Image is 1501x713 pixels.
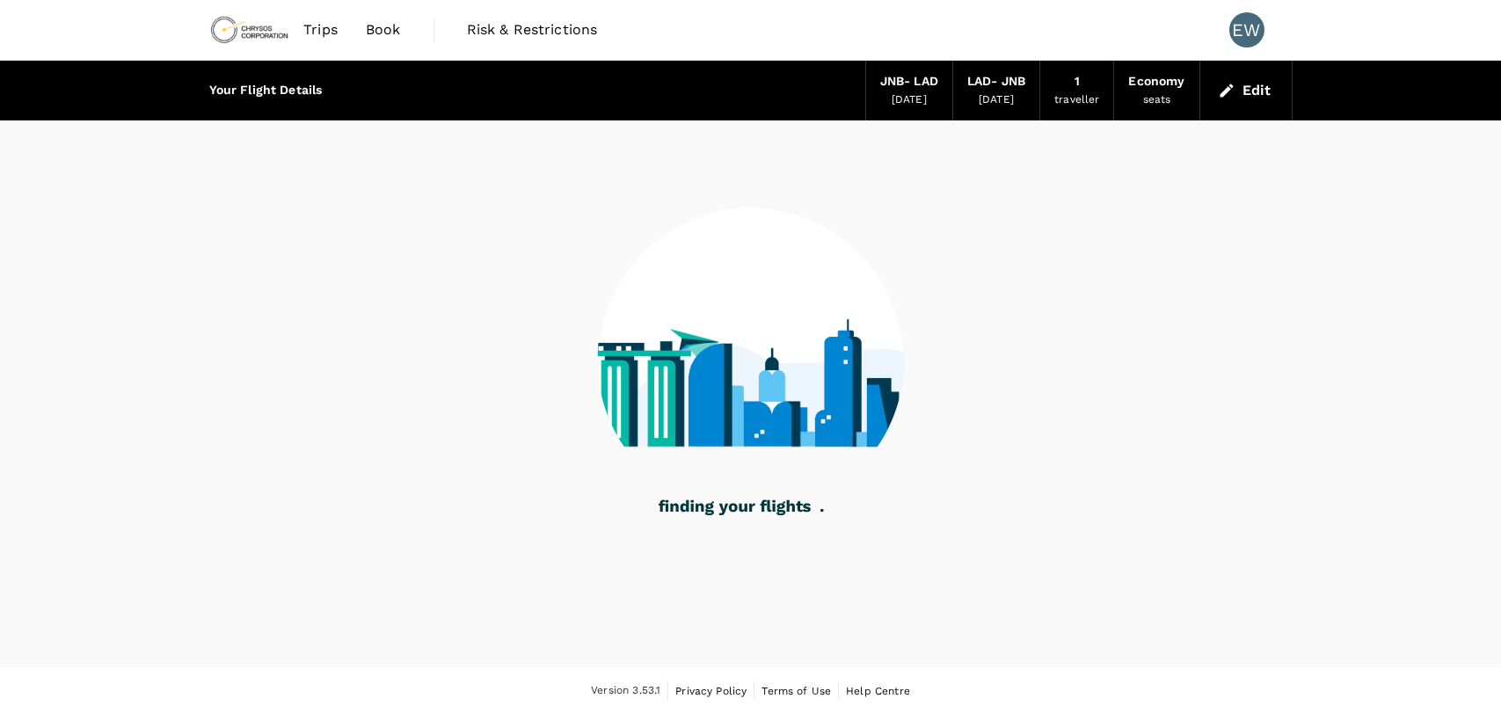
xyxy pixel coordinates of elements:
span: Risk & Restrictions [467,19,598,40]
a: Privacy Policy [675,681,747,701]
g: finding your flights [659,500,811,516]
g: . [820,509,824,512]
span: Trips [303,19,338,40]
span: Book [366,19,401,40]
span: Version 3.53.1 [591,682,660,700]
div: [DATE] [892,91,927,109]
div: traveller [1054,91,1099,109]
a: Terms of Use [761,681,831,701]
span: Terms of Use [761,685,831,697]
div: seats [1143,91,1171,109]
span: Privacy Policy [675,685,747,697]
span: Help Centre [846,685,910,697]
img: Chrysos Corporation [209,11,290,49]
div: EW [1229,12,1264,47]
div: LAD - JNB [967,72,1025,91]
div: JNB - LAD [880,72,938,91]
div: [DATE] [979,91,1014,109]
button: Edit [1214,76,1278,105]
a: Help Centre [846,681,910,701]
div: Economy [1128,72,1184,91]
div: Your Flight Details [209,81,323,100]
div: 1 [1075,72,1080,91]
